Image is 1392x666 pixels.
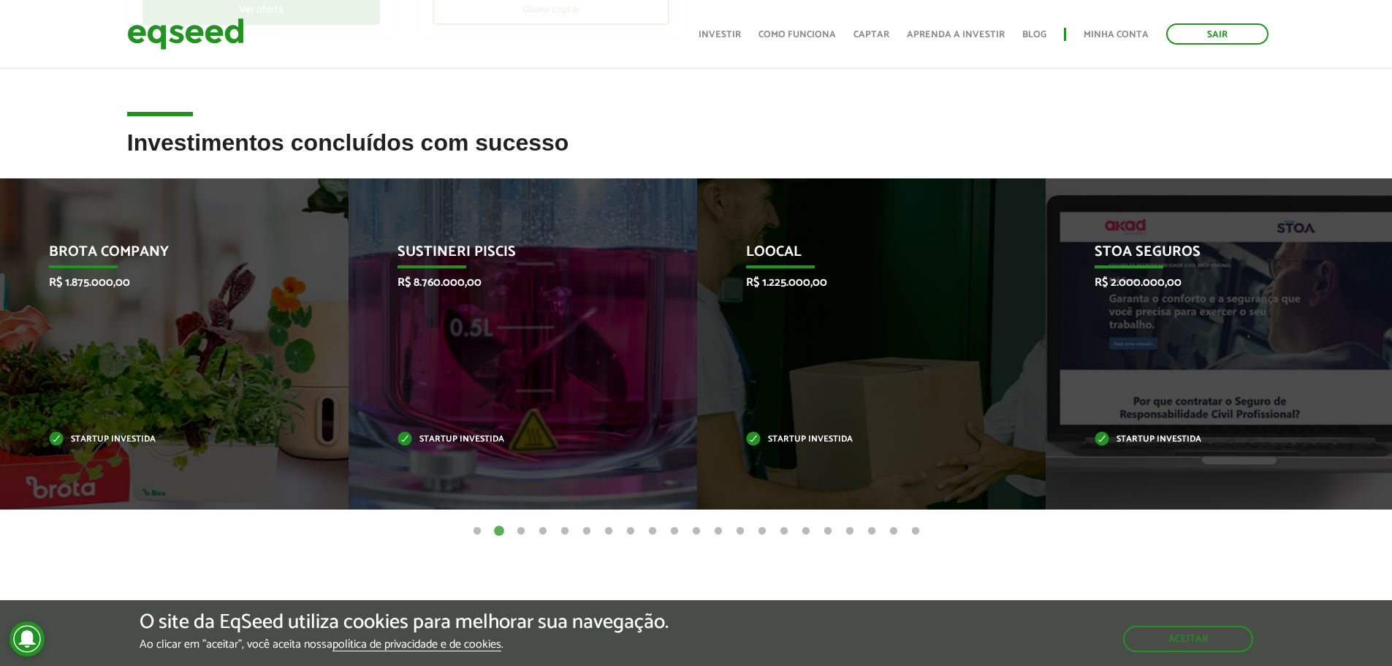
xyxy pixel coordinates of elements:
[127,15,244,53] img: EqSeed
[821,524,835,539] button: 17 of 21
[711,524,726,539] button: 12 of 21
[733,524,748,539] button: 13 of 21
[601,524,616,539] button: 7 of 21
[645,524,660,539] button: 9 of 21
[1084,30,1149,39] a: Minha conta
[843,524,857,539] button: 18 of 21
[398,436,626,444] p: Startup investida
[1095,436,1323,444] p: Startup investida
[746,276,975,290] p: R$ 1.225.000,00
[398,243,626,268] p: Sustineri Piscis
[49,243,278,268] p: Brota Company
[689,524,704,539] button: 11 of 21
[49,276,278,290] p: R$ 1.875.000,00
[746,436,975,444] p: Startup investida
[623,524,638,539] button: 8 of 21
[536,524,550,539] button: 4 of 21
[907,30,1005,39] a: Aprenda a investir
[49,436,278,444] p: Startup investida
[667,524,682,539] button: 10 of 21
[140,611,669,634] h5: O site da EqSeed utiliza cookies para melhorar sua navegação.
[1166,23,1269,45] a: Sair
[140,637,669,651] p: Ao clicar em "aceitar", você aceita nossa .
[799,524,813,539] button: 16 of 21
[908,524,923,539] button: 21 of 21
[1095,276,1323,290] p: R$ 2.000.000,00
[864,524,879,539] button: 19 of 21
[1123,626,1253,652] button: Aceitar
[492,524,506,539] button: 2 of 21
[332,639,501,651] a: política de privacidade e de cookies
[777,524,791,539] button: 15 of 21
[755,524,769,539] button: 14 of 21
[758,30,836,39] a: Como funciona
[470,524,484,539] button: 1 of 21
[558,524,572,539] button: 5 of 21
[1095,243,1323,268] p: STOA Seguros
[398,276,626,290] p: R$ 8.760.000,00
[127,130,1266,178] h2: Investimentos concluídos com sucesso
[853,30,889,39] a: Captar
[514,524,528,539] button: 3 of 21
[1022,30,1046,39] a: Blog
[746,243,975,268] p: Loocal
[699,30,741,39] a: Investir
[886,524,901,539] button: 20 of 21
[579,524,594,539] button: 6 of 21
